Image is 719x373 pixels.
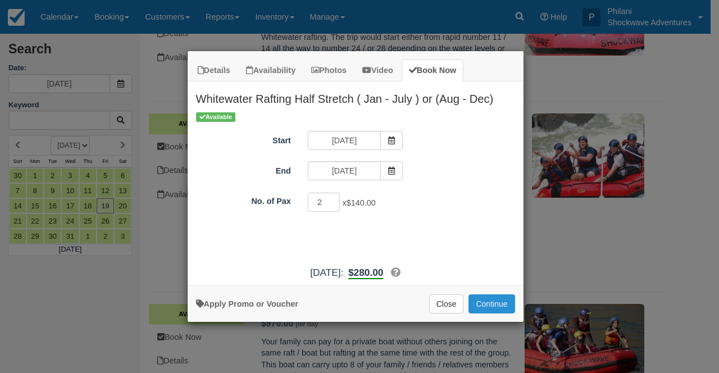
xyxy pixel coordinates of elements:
[196,299,298,308] a: Apply Voucher
[190,60,238,81] a: Details
[188,81,524,280] div: Item Modal
[188,161,299,177] label: End
[239,60,303,81] a: Availability
[188,81,524,111] h2: Whitewater Rafting Half Stretch ( Jan - July ) or (Aug - Dec)
[188,192,299,207] label: No. of Pax
[468,294,515,313] button: Add to Booking
[347,198,376,207] span: $140.00
[402,60,463,81] a: Book Now
[429,294,464,313] button: Close
[188,266,524,280] div: [DATE]:
[342,198,375,207] span: x
[308,193,340,212] input: No. of Pax
[188,131,299,147] label: Start
[355,60,401,81] a: Video
[348,267,383,278] span: $280.00
[196,112,236,122] span: Available
[304,60,354,81] a: Photos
